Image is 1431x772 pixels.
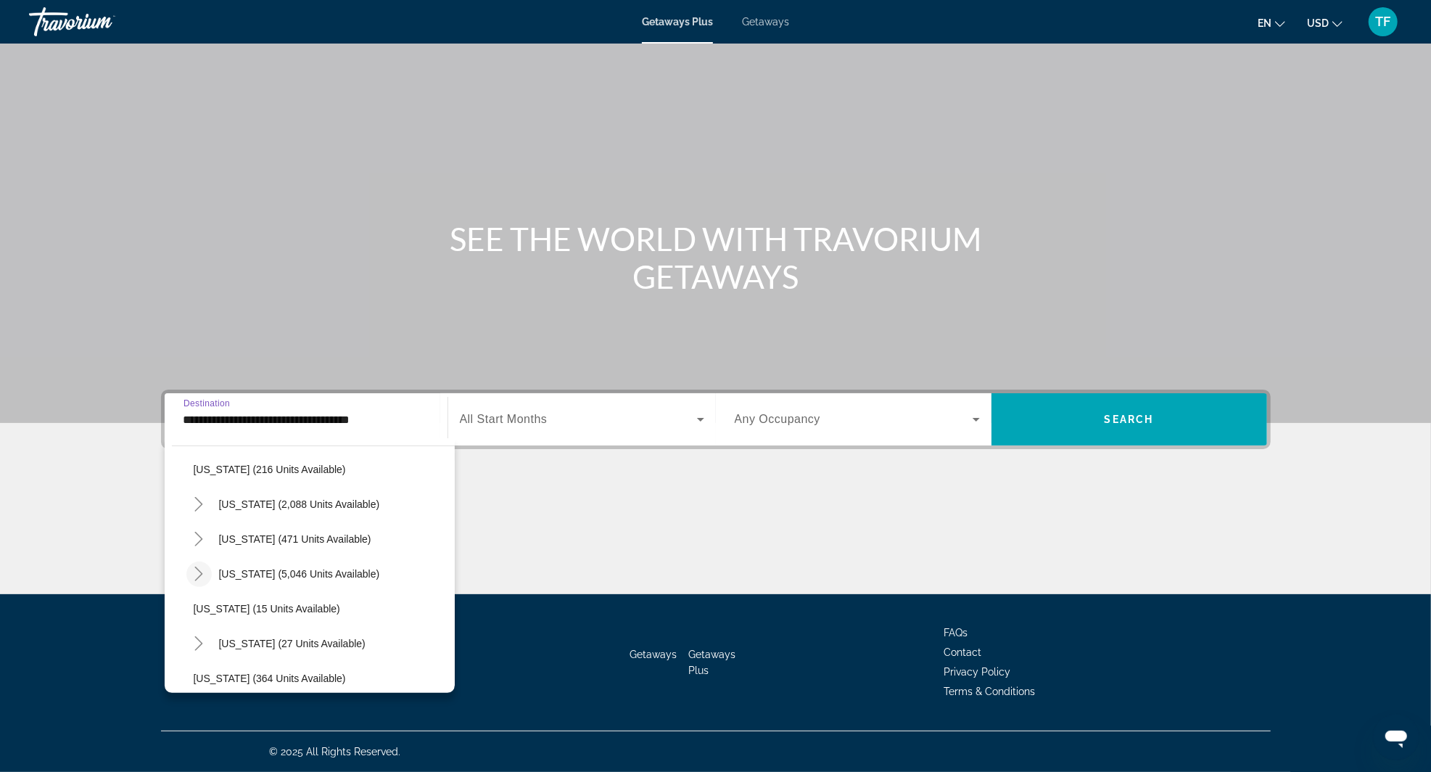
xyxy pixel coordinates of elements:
[186,456,455,482] button: [US_STATE] (216 units available)
[219,498,380,510] span: [US_STATE] (2,088 units available)
[1307,17,1329,29] span: USD
[270,746,401,757] span: © 2025 All Rights Reserved.
[212,491,387,517] button: [US_STATE] (2,088 units available)
[194,603,340,615] span: [US_STATE] (15 units available)
[944,646,982,658] a: Contact
[1364,7,1402,37] button: User Menu
[212,526,379,552] button: [US_STATE] (471 units available)
[742,16,789,28] a: Getaways
[944,666,1011,678] a: Privacy Policy
[630,649,677,660] a: Getaways
[186,665,455,691] button: [US_STATE] (364 units available)
[186,527,212,552] button: Toggle Colorado (471 units available)
[219,568,380,580] span: [US_STATE] (5,046 units available)
[165,393,1267,445] div: Search widget
[186,492,212,517] button: Toggle California (2,088 units available)
[1258,17,1271,29] span: en
[212,631,373,657] button: [US_STATE] (27 units available)
[186,596,455,622] button: [US_STATE] (15 units available)
[194,464,346,475] span: [US_STATE] (216 units available)
[1258,12,1285,33] button: Change language
[1307,12,1343,33] button: Change currency
[183,398,230,408] span: Destination
[186,631,212,657] button: Toggle Hawaii (27 units available)
[735,413,821,425] span: Any Occupancy
[642,16,713,28] a: Getaways Plus
[194,673,346,684] span: [US_STATE] (364 units available)
[1376,15,1391,29] span: TF
[944,686,1036,697] a: Terms & Conditions
[1105,414,1154,425] span: Search
[212,561,387,587] button: [US_STATE] (5,046 units available)
[944,627,968,638] a: FAQs
[219,638,366,649] span: [US_STATE] (27 units available)
[991,393,1267,445] button: Search
[186,562,212,587] button: Toggle Florida (5,046 units available)
[1373,714,1419,760] iframe: Button to launch messaging window
[29,3,174,41] a: Travorium
[444,220,988,295] h1: SEE THE WORLD WITH TRAVORIUM GETAWAYS
[219,533,371,545] span: [US_STATE] (471 units available)
[460,413,548,425] span: All Start Months
[688,649,735,676] a: Getaways Plus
